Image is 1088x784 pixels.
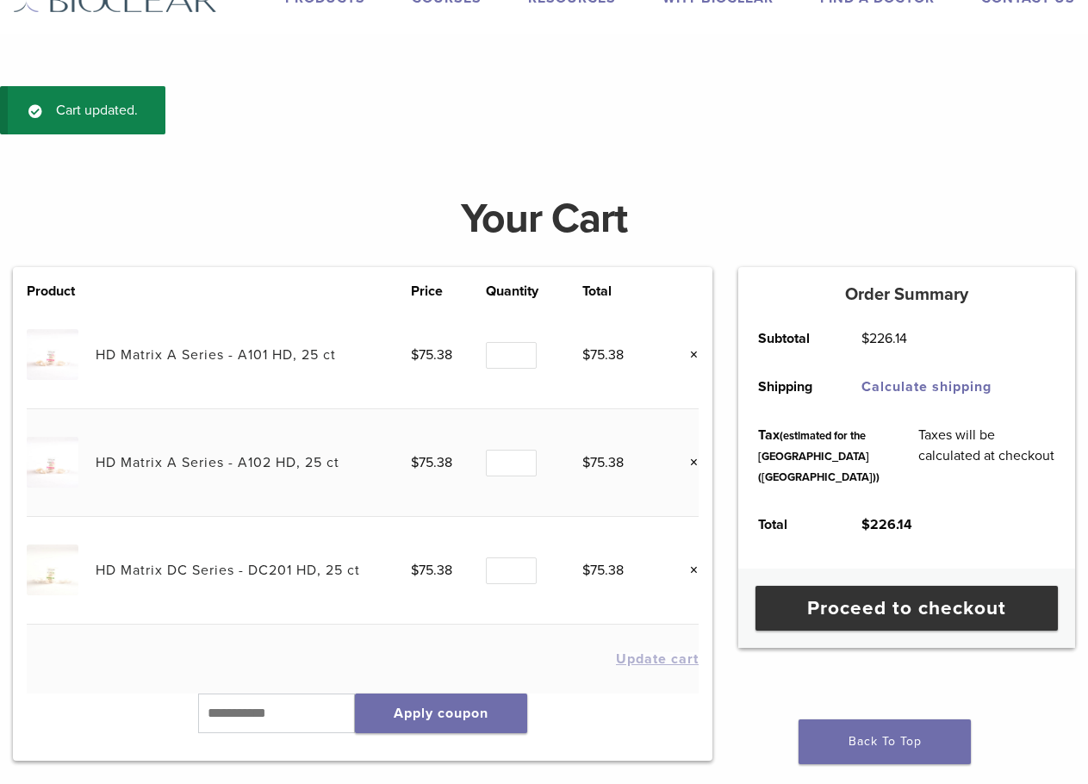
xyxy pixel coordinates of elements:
h5: Order Summary [738,284,1075,305]
bdi: 75.38 [411,346,452,364]
a: HD Matrix A Series - A102 HD, 25 ct [96,454,339,471]
bdi: 75.38 [582,454,624,471]
button: Update cart [616,652,699,666]
bdi: 75.38 [411,562,452,579]
a: Proceed to checkout [755,586,1058,631]
img: HD Matrix A Series - A101 HD, 25 ct [27,329,78,380]
bdi: 75.38 [582,346,624,364]
small: (estimated for the [GEOGRAPHIC_DATA] ([GEOGRAPHIC_DATA])) [758,429,880,484]
bdi: 75.38 [411,454,452,471]
th: Total [738,501,842,549]
span: $ [861,330,869,347]
a: Back To Top [799,719,971,764]
th: Price [411,281,487,302]
a: HD Matrix DC Series - DC201 HD, 25 ct [96,562,360,579]
th: Shipping [738,363,842,411]
bdi: 75.38 [582,562,624,579]
a: Remove this item [676,559,699,582]
img: HD Matrix A Series - A102 HD, 25 ct [27,437,78,488]
span: $ [411,454,419,471]
th: Total [582,281,658,302]
a: HD Matrix A Series - A101 HD, 25 ct [96,346,336,364]
th: Tax [738,411,898,501]
bdi: 226.14 [861,330,907,347]
th: Product [27,281,96,302]
img: HD Matrix DC Series - DC201 HD, 25 ct [27,544,78,595]
th: Subtotal [738,314,842,363]
button: Apply coupon [355,694,527,733]
span: $ [861,516,870,533]
th: Quantity [486,281,582,302]
span: $ [411,346,419,364]
span: $ [582,562,590,579]
bdi: 226.14 [861,516,912,533]
span: $ [582,454,590,471]
td: Taxes will be calculated at checkout [898,411,1075,501]
span: $ [582,346,590,364]
a: Remove this item [676,451,699,474]
a: Calculate shipping [861,378,992,395]
span: $ [411,562,419,579]
a: Remove this item [676,344,699,366]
